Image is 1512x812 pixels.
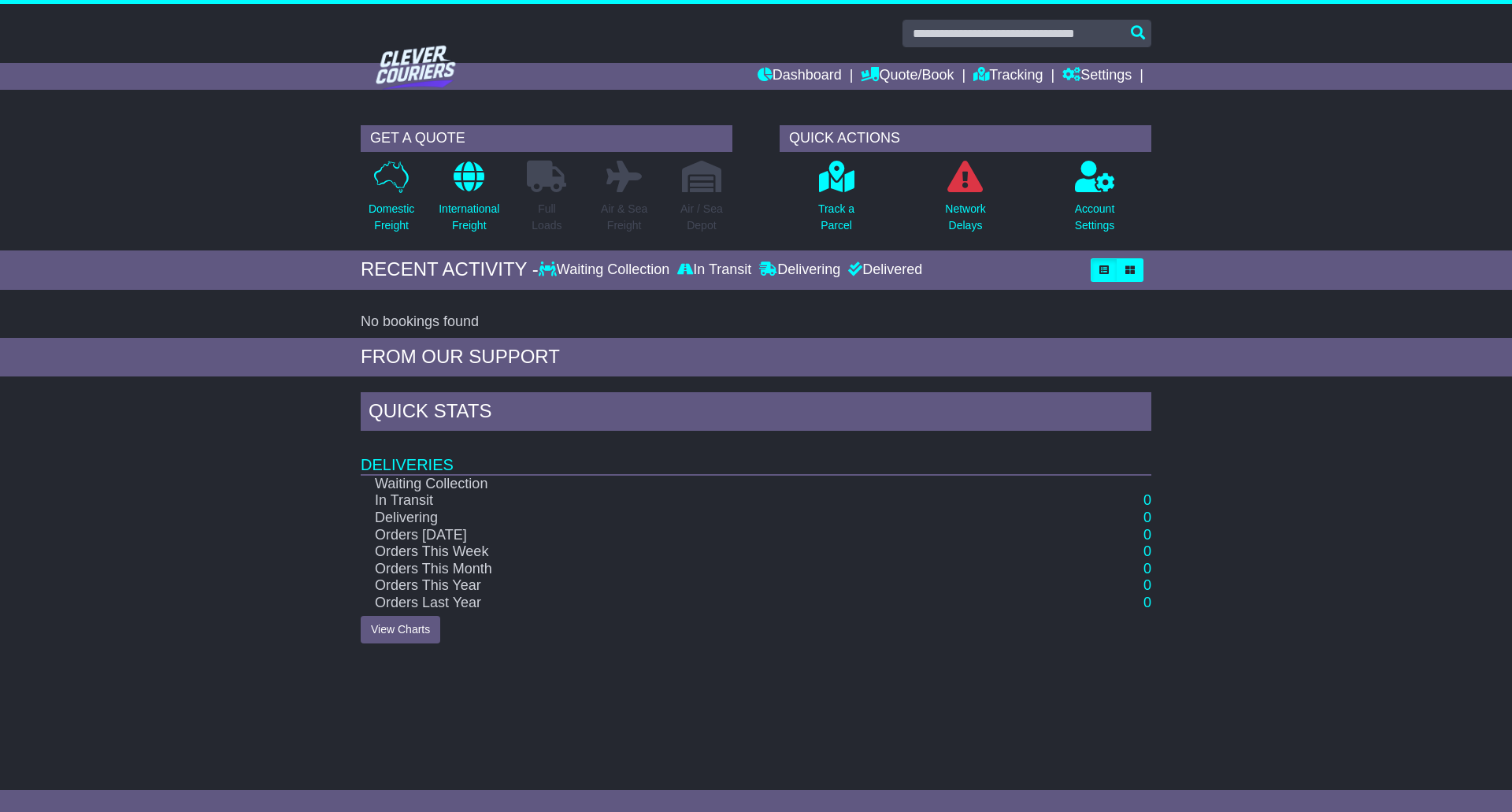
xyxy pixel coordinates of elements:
div: No bookings found [361,313,1151,331]
p: Network Delays [945,201,985,234]
a: AccountSettings [1074,160,1116,243]
div: RECENT ACTIVITY - [361,258,539,281]
div: FROM OUR SUPPORT [361,346,1151,369]
td: Orders This Year [361,577,1038,595]
a: DomesticFreight [368,160,415,243]
td: In Transit [361,492,1038,510]
td: Deliveries [361,435,1151,475]
div: Waiting Collection [539,261,673,279]
div: GET A QUOTE [361,125,732,152]
a: 0 [1143,561,1151,577]
p: Domestic Freight [369,201,414,234]
div: QUICK ACTIONS [780,125,1151,152]
td: Orders Last Year [361,595,1038,612]
td: Delivering [361,510,1038,527]
td: Orders This Week [361,543,1038,561]
a: 0 [1143,492,1151,508]
a: 0 [1143,510,1151,525]
div: In Transit [673,261,755,279]
p: Air & Sea Freight [601,201,647,234]
a: Dashboard [758,63,842,90]
p: Track a Parcel [818,201,854,234]
a: 0 [1143,595,1151,610]
div: Delivered [844,261,922,279]
div: Quick Stats [361,392,1151,435]
p: International Freight [439,201,499,234]
a: NetworkDelays [944,160,986,243]
a: View Charts [361,616,440,643]
p: Full Loads [527,201,566,234]
td: Waiting Collection [361,475,1038,493]
a: Quote/Book [861,63,954,90]
p: Account Settings [1075,201,1115,234]
a: 0 [1143,577,1151,593]
a: Settings [1062,63,1132,90]
td: Orders [DATE] [361,527,1038,544]
a: InternationalFreight [438,160,500,243]
div: Delivering [755,261,844,279]
a: 0 [1143,543,1151,559]
p: Air / Sea Depot [680,201,723,234]
a: 0 [1143,527,1151,543]
td: Orders This Month [361,561,1038,578]
a: Tracking [973,63,1043,90]
a: Track aParcel [817,160,855,243]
